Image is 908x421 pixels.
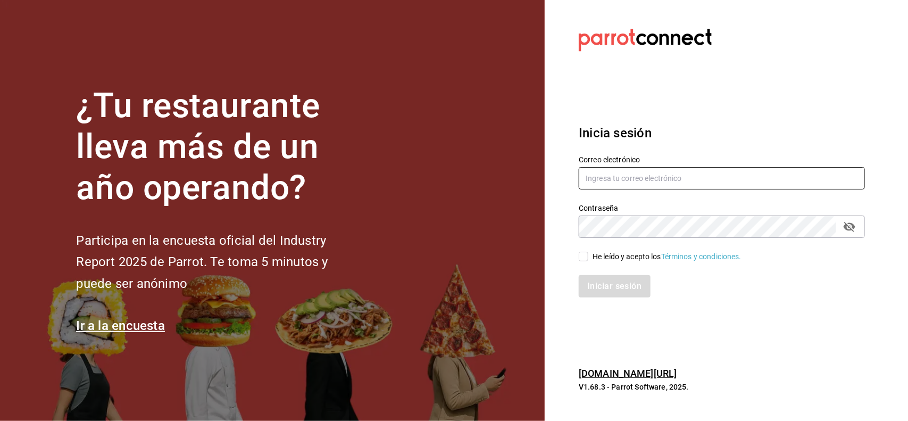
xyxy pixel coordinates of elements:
[840,218,859,236] button: passwordField
[76,86,363,208] h1: ¿Tu restaurante lleva más de un año operando?
[76,318,165,333] a: Ir a la encuesta
[593,251,742,262] div: He leído y acepto los
[579,123,865,143] h3: Inicia sesión
[579,167,865,189] input: Ingresa tu correo electrónico
[579,368,677,379] a: [DOMAIN_NAME][URL]
[579,382,865,392] p: V1.68.3 - Parrot Software, 2025.
[579,205,865,212] label: Contraseña
[661,252,742,261] a: Términos y condiciones.
[76,230,363,295] h2: Participa en la encuesta oficial del Industry Report 2025 de Parrot. Te toma 5 minutos y puede se...
[579,156,865,164] label: Correo electrónico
